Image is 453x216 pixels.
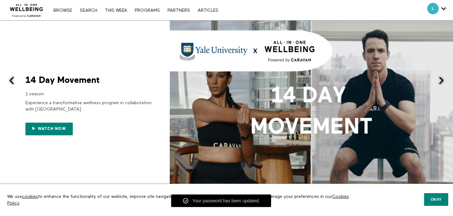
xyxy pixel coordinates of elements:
[50,7,221,13] nav: Primary
[195,8,222,13] a: ARTICLES
[189,198,260,204] div: Your password has been updated.
[77,8,100,13] a: Search
[3,189,355,211] p: We use to enhance the functionality of our website, improve site navigation and assist in our mar...
[50,8,75,13] a: Browse
[182,198,189,204] img: check-mark
[132,8,163,13] a: PROGRAMS
[22,194,38,199] a: cookies
[164,8,193,13] a: PARTNERS
[7,194,349,205] a: Cookies Policy
[102,8,130,13] a: THIS WEEK
[424,193,448,206] button: Okay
